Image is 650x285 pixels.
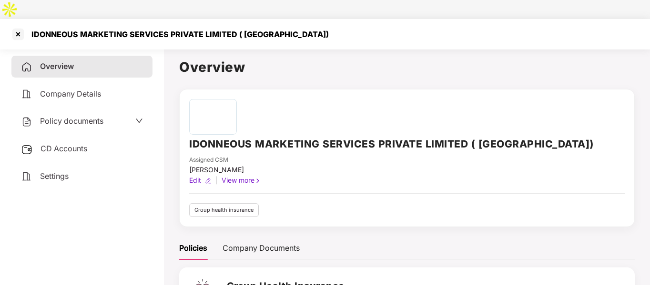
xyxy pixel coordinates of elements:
div: IDONNEOUS MARKETING SERVICES PRIVATE LIMITED ( [GEOGRAPHIC_DATA]) [26,29,329,39]
div: View more [220,175,263,186]
div: | [213,175,220,186]
span: Policy documents [40,116,103,126]
span: Overview [40,61,74,71]
span: CD Accounts [41,144,87,153]
div: Policies [179,242,207,254]
img: svg+xml;base64,PHN2ZyB3aWR0aD0iMjUiIGhlaWdodD0iMjQiIHZpZXdCb3g9IjAgMCAyNSAyNCIgZmlsbD0ibm9uZSIgeG... [21,144,33,155]
img: svg+xml;base64,PHN2ZyB4bWxucz0iaHR0cDovL3d3dy53My5vcmcvMjAwMC9zdmciIHdpZHRoPSIyNCIgaGVpZ2h0PSIyNC... [21,171,32,182]
img: svg+xml;base64,PHN2ZyB4bWxucz0iaHR0cDovL3d3dy53My5vcmcvMjAwMC9zdmciIHdpZHRoPSIyNCIgaGVpZ2h0PSIyNC... [21,61,32,73]
h1: Overview [179,57,635,78]
div: Company Documents [223,242,300,254]
img: editIcon [205,177,212,184]
div: Assigned CSM [189,156,244,165]
img: rightIcon [254,177,261,184]
div: Group health insurance [189,203,259,217]
div: [PERSON_NAME] [189,165,244,175]
span: down [135,117,143,125]
span: Company Details [40,89,101,98]
img: svg+xml;base64,PHN2ZyB4bWxucz0iaHR0cDovL3d3dy53My5vcmcvMjAwMC9zdmciIHdpZHRoPSIyNCIgaGVpZ2h0PSIyNC... [21,116,32,128]
img: svg+xml;base64,PHN2ZyB4bWxucz0iaHR0cDovL3d3dy53My5vcmcvMjAwMC9zdmciIHdpZHRoPSIyNCIgaGVpZ2h0PSIyNC... [21,88,32,100]
div: Edit [187,175,203,186]
h2: IDONNEOUS MARKETING SERVICES PRIVATE LIMITED ( [GEOGRAPHIC_DATA]) [189,136,594,152]
span: Settings [40,171,69,181]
